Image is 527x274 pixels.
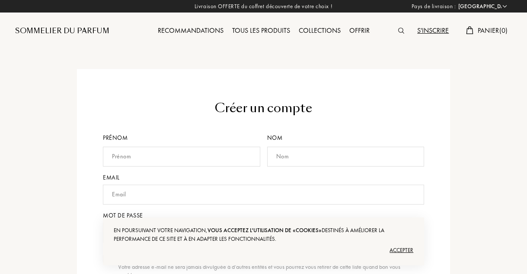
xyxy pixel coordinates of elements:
input: Prénom [103,147,260,167]
div: Mot de passe [103,211,424,220]
input: Nom [267,147,424,167]
div: Collections [294,25,345,37]
span: vous acceptez l'utilisation de «cookies» [208,227,322,234]
div: Recommandations [153,25,228,37]
div: Offrir [345,25,374,37]
a: Offrir [345,26,374,35]
a: Recommandations [153,26,228,35]
div: Tous les produits [228,25,294,37]
div: En poursuivant votre navigation, destinés à améliorer la performance de ce site et à en adapter l... [114,226,414,243]
a: Sommelier du Parfum [15,26,109,36]
div: Prénom [103,133,263,142]
div: Accepter [114,243,414,257]
div: Nom [267,133,424,142]
a: Tous les produits [228,26,294,35]
input: Email [103,185,424,205]
span: Pays de livraison : [412,2,456,11]
img: cart.svg [466,26,473,34]
a: S'inscrire [413,26,453,35]
img: search_icn.svg [398,28,404,34]
img: arrow_w.png [501,3,508,9]
a: Collections [294,26,345,35]
span: Panier ( 0 ) [478,26,508,35]
div: S'inscrire [413,25,453,37]
div: Email [103,173,424,182]
div: Créer un compte [103,99,424,117]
